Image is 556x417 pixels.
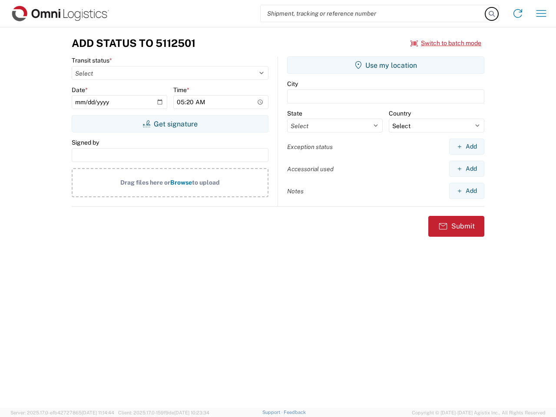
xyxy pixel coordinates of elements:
[192,179,220,186] span: to upload
[410,36,481,50] button: Switch to batch mode
[287,143,333,151] label: Exception status
[284,410,306,415] a: Feedback
[170,179,192,186] span: Browse
[287,56,484,74] button: Use my location
[10,410,114,415] span: Server: 2025.17.0-efb42727865
[287,80,298,88] label: City
[174,410,209,415] span: [DATE] 10:23:34
[118,410,209,415] span: Client: 2025.17.0-159f9de
[82,410,114,415] span: [DATE] 11:14:44
[389,109,411,117] label: Country
[72,86,88,94] label: Date
[72,37,195,50] h3: Add Status to 5112501
[262,410,284,415] a: Support
[173,86,189,94] label: Time
[287,187,304,195] label: Notes
[287,109,302,117] label: State
[449,161,484,177] button: Add
[449,183,484,199] button: Add
[72,56,112,64] label: Transit status
[428,216,484,237] button: Submit
[72,115,268,132] button: Get signature
[412,409,546,417] span: Copyright © [DATE]-[DATE] Agistix Inc., All Rights Reserved
[449,139,484,155] button: Add
[120,179,170,186] span: Drag files here or
[72,139,99,146] label: Signed by
[261,5,486,22] input: Shipment, tracking or reference number
[287,165,334,173] label: Accessorial used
